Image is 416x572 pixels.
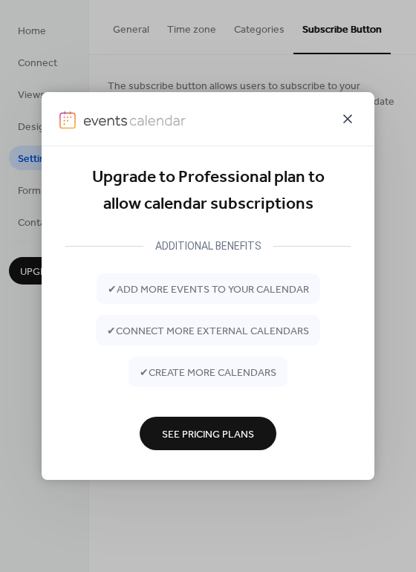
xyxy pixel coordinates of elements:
span: ✔ create more calendars [140,365,276,380]
button: See Pricing Plans [140,417,276,450]
span: ✔ connect more external calendars [107,323,309,339]
div: ADDITIONAL BENEFITS [143,237,273,255]
img: logo-type [83,111,186,129]
div: Upgrade to Professional plan to allow calendar subscriptions [65,164,351,218]
img: logo-icon [59,111,76,129]
span: See Pricing Plans [162,426,254,442]
span: ✔ add more events to your calendar [108,282,309,297]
